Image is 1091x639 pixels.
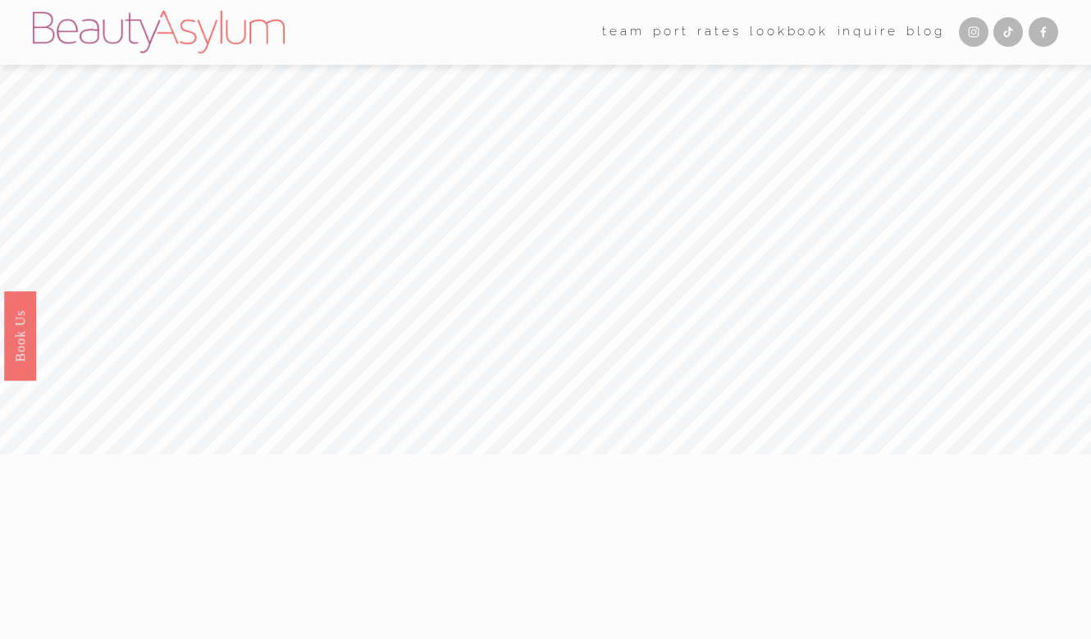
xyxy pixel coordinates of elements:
[602,20,644,45] a: folder dropdown
[4,290,36,380] a: Book Us
[993,17,1023,47] a: TikTok
[906,20,944,45] a: Blog
[653,20,688,45] a: port
[838,20,898,45] a: Inquire
[697,20,741,45] a: Rates
[602,21,644,43] span: team
[33,11,285,53] img: Beauty Asylum | Bridal Hair &amp; Makeup Charlotte &amp; Atlanta
[959,17,988,47] a: Instagram
[1029,17,1058,47] a: Facebook
[750,20,829,45] a: Lookbook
